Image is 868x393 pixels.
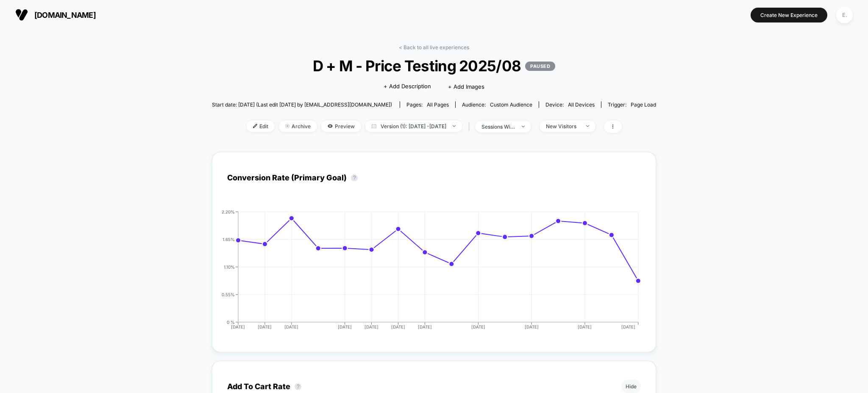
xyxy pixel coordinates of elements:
[586,125,589,127] img: end
[227,173,362,182] div: Conversion Rate (Primary Goal)
[539,101,601,108] span: Device:
[227,382,306,391] div: Add To Cart Rate
[399,44,469,51] a: < Back to all live experiences
[13,8,98,22] button: [DOMAIN_NAME]
[471,324,485,329] tspan: [DATE]
[621,324,635,329] tspan: [DATE]
[223,236,235,241] tspan: 1.65%
[631,101,656,108] span: Page Load
[212,101,392,108] span: Start date: [DATE] (Last edit [DATE] by [EMAIL_ADDRESS][DOMAIN_NAME])
[351,174,358,181] button: ?
[321,121,361,132] span: Preview
[364,324,378,329] tspan: [DATE]
[231,324,245,329] tspan: [DATE]
[466,121,475,133] span: |
[365,121,462,132] span: Version (1): [DATE] - [DATE]
[284,324,298,329] tspan: [DATE]
[219,210,632,337] div: CONVERSION_RATE
[525,62,555,71] p: PAUSED
[258,324,272,329] tspan: [DATE]
[462,101,532,108] div: Audience:
[384,82,431,91] span: + Add Description
[285,124,289,128] img: end
[427,101,449,108] span: all pages
[338,324,352,329] tspan: [DATE]
[406,101,449,108] div: Pages:
[391,324,405,329] tspan: [DATE]
[836,7,853,23] div: E.
[222,209,235,214] tspan: 2.20%
[247,121,275,132] span: Edit
[525,324,539,329] tspan: [DATE]
[522,126,525,127] img: end
[608,101,656,108] div: Trigger:
[751,8,827,22] button: Create New Experience
[295,383,301,390] button: ?
[372,124,376,128] img: calendar
[227,319,235,324] tspan: 0 %
[481,124,515,130] div: sessions with impression
[224,264,235,269] tspan: 1.10%
[418,324,432,329] tspan: [DATE]
[253,124,257,128] img: edit
[490,101,532,108] span: Custom Audience
[234,57,634,75] span: D + M - Price Testing 2025/08
[546,123,580,129] div: New Visitors
[15,8,28,21] img: Visually logo
[448,83,484,90] span: + Add Images
[279,121,317,132] span: Archive
[834,6,855,24] button: E.
[578,324,592,329] tspan: [DATE]
[453,125,456,127] img: end
[222,292,235,297] tspan: 0.55%
[34,11,96,20] span: [DOMAIN_NAME]
[568,101,595,108] span: all devices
